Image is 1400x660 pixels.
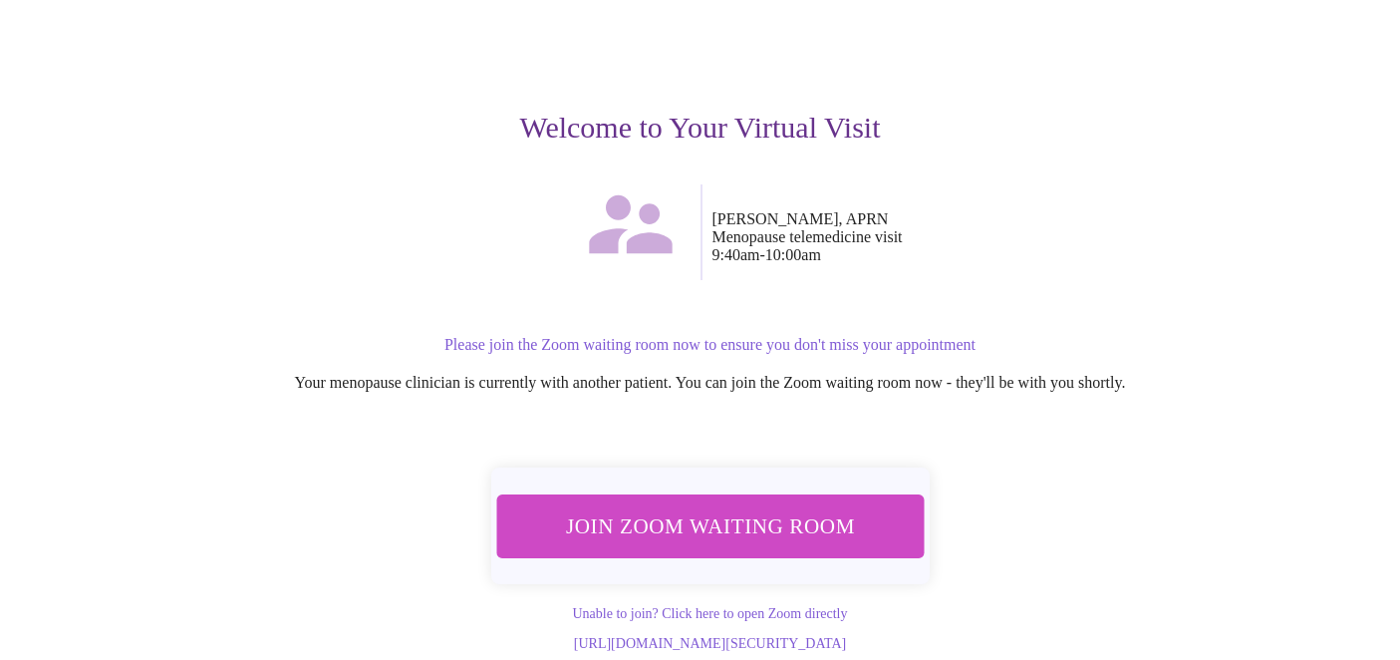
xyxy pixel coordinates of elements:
[87,111,1314,145] h3: Welcome to Your Virtual Visit
[522,507,897,544] span: Join Zoom Waiting Room
[496,495,924,557] button: Join Zoom Waiting Room
[574,636,846,651] a: [URL][DOMAIN_NAME][SECURITY_DATA]
[712,210,1314,264] p: [PERSON_NAME], APRN Menopause telemedicine visit 9:40am - 10:00am
[572,606,847,621] a: Unable to join? Click here to open Zoom directly
[107,374,1314,392] p: Your menopause clinician is currently with another patient. You can join the Zoom waiting room no...
[107,336,1314,354] p: Please join the Zoom waiting room now to ensure you don't miss your appointment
